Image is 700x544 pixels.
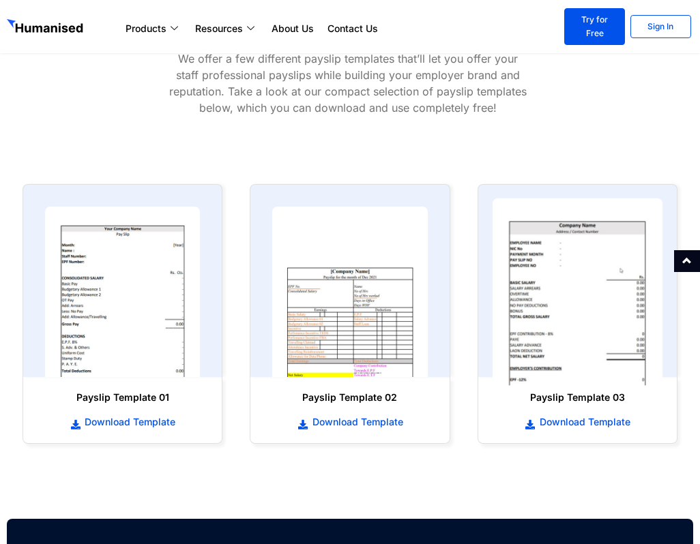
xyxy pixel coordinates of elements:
a: Contact Us [321,20,385,37]
a: Download Template [492,414,663,429]
span: Download Template [309,415,403,429]
img: payslip template [272,207,427,377]
h6: Payslip Template 02 [264,391,435,404]
h6: Payslip Template 01 [37,391,208,404]
h6: Payslip Template 03 [492,391,663,404]
span: Download Template [536,415,630,429]
p: We offer a few different payslip templates that’ll let you offer your staff professional payslips... [167,50,529,116]
a: Sign In [630,15,691,38]
img: GetHumanised Logo [7,19,85,35]
a: About Us [265,20,321,37]
img: payslip template [45,207,200,377]
span: Download Template [81,415,175,429]
a: Try for Free [564,8,625,45]
a: Resources [188,20,265,37]
a: Download Template [37,414,208,429]
a: Products [119,20,188,37]
img: payslip template [492,198,662,385]
a: Download Template [264,414,435,429]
